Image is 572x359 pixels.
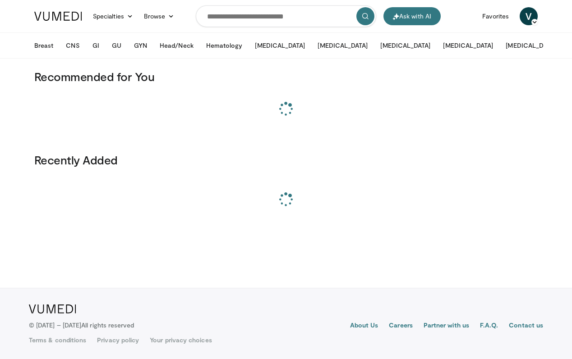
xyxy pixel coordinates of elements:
button: CNS [60,36,85,55]
img: VuMedi Logo [29,304,76,314]
a: Careers [389,321,413,332]
a: Partner with us [424,321,469,332]
a: Terms & conditions [29,336,86,345]
button: [MEDICAL_DATA] [438,36,498,55]
button: Ask with AI [383,7,441,25]
a: Your privacy choices [150,336,212,345]
button: [MEDICAL_DATA] [249,36,310,55]
a: Specialties [88,7,138,25]
h3: Recently Added [34,153,538,167]
button: GU [106,36,127,55]
button: Hematology [201,36,248,55]
button: [MEDICAL_DATA] [375,36,436,55]
button: [MEDICAL_DATA] [500,36,561,55]
a: F.A.Q. [480,321,498,332]
button: Breast [29,36,59,55]
a: Browse [138,7,180,25]
button: GI [87,36,105,55]
a: Privacy policy [97,336,139,345]
a: V [520,7,538,25]
button: GYN [129,36,152,55]
button: Head/Neck [154,36,199,55]
a: About Us [350,321,378,332]
p: © [DATE] – [DATE] [29,321,134,330]
img: VuMedi Logo [34,12,82,21]
span: All rights reserved [81,321,134,329]
input: Search topics, interventions [196,5,376,27]
a: Contact us [509,321,543,332]
h3: Recommended for You [34,69,538,84]
a: Favorites [477,7,514,25]
button: [MEDICAL_DATA] [312,36,373,55]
